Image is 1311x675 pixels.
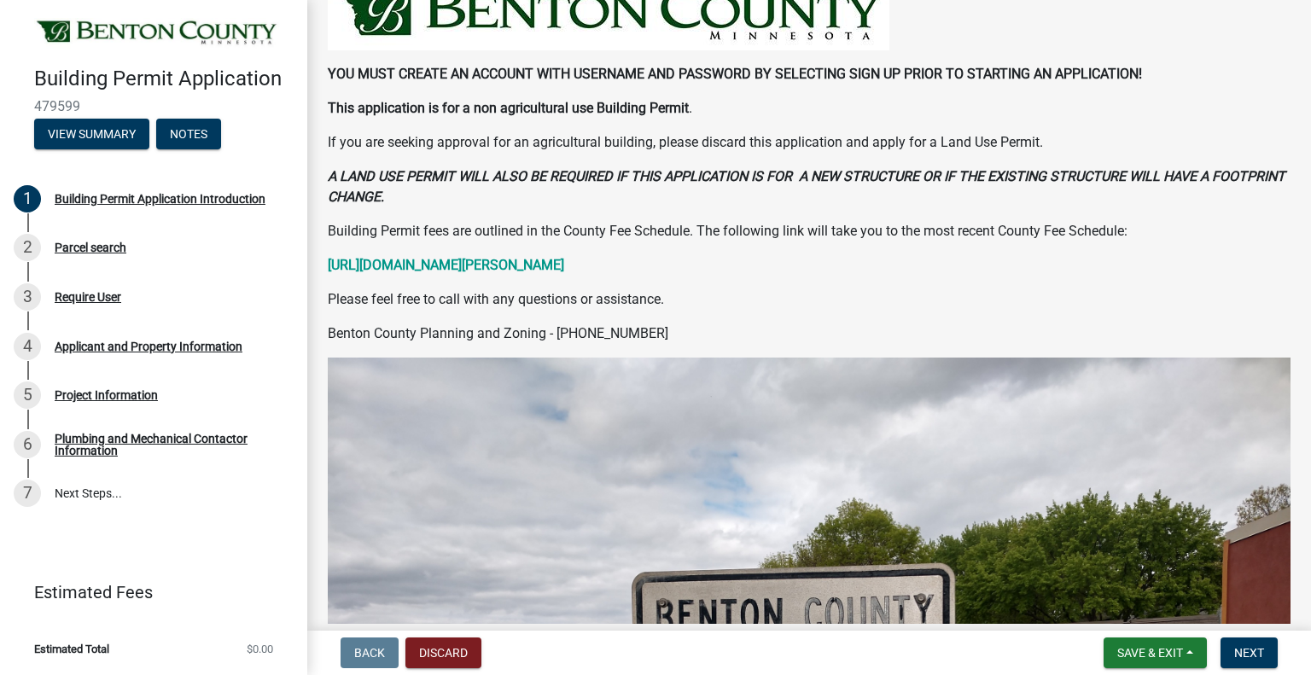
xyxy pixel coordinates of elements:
div: 7 [14,480,41,507]
button: Notes [156,119,221,149]
div: Applicant and Property Information [55,340,242,352]
p: Building Permit fees are outlined in the County Fee Schedule. The following link will take you to... [328,221,1291,241]
button: Next [1221,637,1278,668]
div: Parcel search [55,241,126,253]
p: If you are seeking approval for an agricultural building, please discard this application and app... [328,132,1291,153]
button: Discard [405,637,481,668]
div: 2 [14,234,41,261]
div: Building Permit Application Introduction [55,193,265,205]
span: $0.00 [247,643,273,655]
div: 4 [14,333,41,360]
button: View Summary [34,119,149,149]
strong: This application is for a non agricultural use Building Permit [328,100,689,116]
div: 6 [14,431,41,458]
p: Please feel free to call with any questions or assistance. [328,289,1291,310]
div: Project Information [55,389,158,401]
strong: A LAND USE PERMIT WILL ALSO BE REQUIRED IF THIS APPLICATION IS FOR A NEW STRUCTURE OR IF THE EXIS... [328,168,1285,205]
span: 479599 [34,98,273,114]
wm-modal-confirm: Notes [156,128,221,142]
div: 5 [14,381,41,409]
button: Save & Exit [1104,637,1207,668]
img: Benton County, Minnesota [34,18,280,49]
div: 1 [14,185,41,212]
div: Require User [55,291,121,303]
a: [URL][DOMAIN_NAME][PERSON_NAME] [328,257,564,273]
span: Next [1234,646,1264,660]
span: Back [354,646,385,660]
strong: YOU MUST CREATE AN ACCOUNT WITH USERNAME AND PASSWORD BY SELECTING SIGN UP PRIOR TO STARTING AN A... [328,66,1142,82]
div: 3 [14,283,41,311]
button: Back [341,637,399,668]
p: . [328,98,1291,119]
a: Estimated Fees [14,575,280,609]
span: Estimated Total [34,643,109,655]
wm-modal-confirm: Summary [34,128,149,142]
span: Save & Exit [1117,646,1183,660]
p: Benton County Planning and Zoning - [PHONE_NUMBER] [328,323,1291,344]
div: Plumbing and Mechanical Contactor Information [55,433,280,457]
h4: Building Permit Application [34,67,294,91]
